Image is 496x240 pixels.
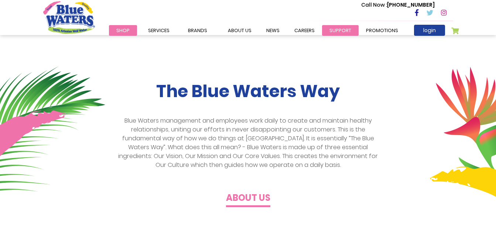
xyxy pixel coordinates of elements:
[220,25,259,36] a: about us
[43,81,453,102] h2: The Blue Waters Way
[361,1,387,8] span: Call Now :
[188,27,207,34] span: Brands
[414,25,445,36] a: login
[359,25,406,36] a: Promotions
[148,27,170,34] span: Services
[116,27,130,34] span: Shop
[226,193,270,203] h4: About us
[287,25,322,36] a: careers
[361,1,435,9] p: [PHONE_NUMBER]
[259,25,287,36] a: News
[322,25,359,36] a: support
[43,1,95,34] a: store logo
[114,116,382,169] p: Blue Waters management and employees work daily to create and maintain healthy relationships, uni...
[226,195,270,203] a: About us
